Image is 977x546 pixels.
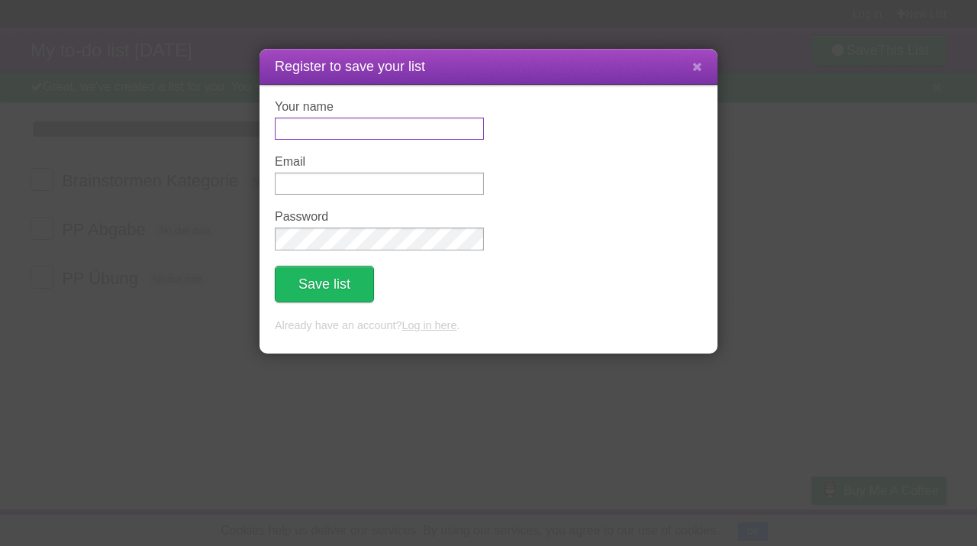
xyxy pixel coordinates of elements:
[401,319,456,331] a: Log in here
[275,155,484,169] label: Email
[275,100,484,114] label: Your name
[275,57,702,77] h1: Register to save your list
[275,266,374,302] button: Save list
[275,318,702,334] p: Already have an account? .
[275,210,484,224] label: Password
